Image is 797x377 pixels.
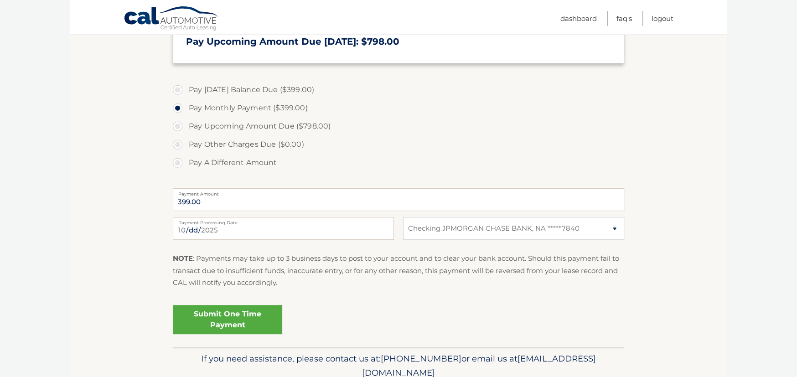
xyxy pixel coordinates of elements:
[616,11,632,26] a: FAQ's
[173,81,624,99] label: Pay [DATE] Balance Due ($399.00)
[124,6,219,32] a: Cal Automotive
[173,305,282,334] a: Submit One Time Payment
[173,254,193,263] strong: NOTE
[186,36,611,47] h3: Pay Upcoming Amount Due [DATE]: $798.00
[652,11,673,26] a: Logout
[173,188,624,211] input: Payment Amount
[173,217,394,240] input: Payment Date
[173,135,624,154] label: Pay Other Charges Due ($0.00)
[173,99,624,117] label: Pay Monthly Payment ($399.00)
[173,188,624,196] label: Payment Amount
[173,117,624,135] label: Pay Upcoming Amount Due ($798.00)
[173,253,624,289] p: : Payments may take up to 3 business days to post to your account and to clear your bank account....
[173,154,624,172] label: Pay A Different Amount
[381,353,461,364] span: [PHONE_NUMBER]
[173,217,394,224] label: Payment Processing Date
[560,11,597,26] a: Dashboard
